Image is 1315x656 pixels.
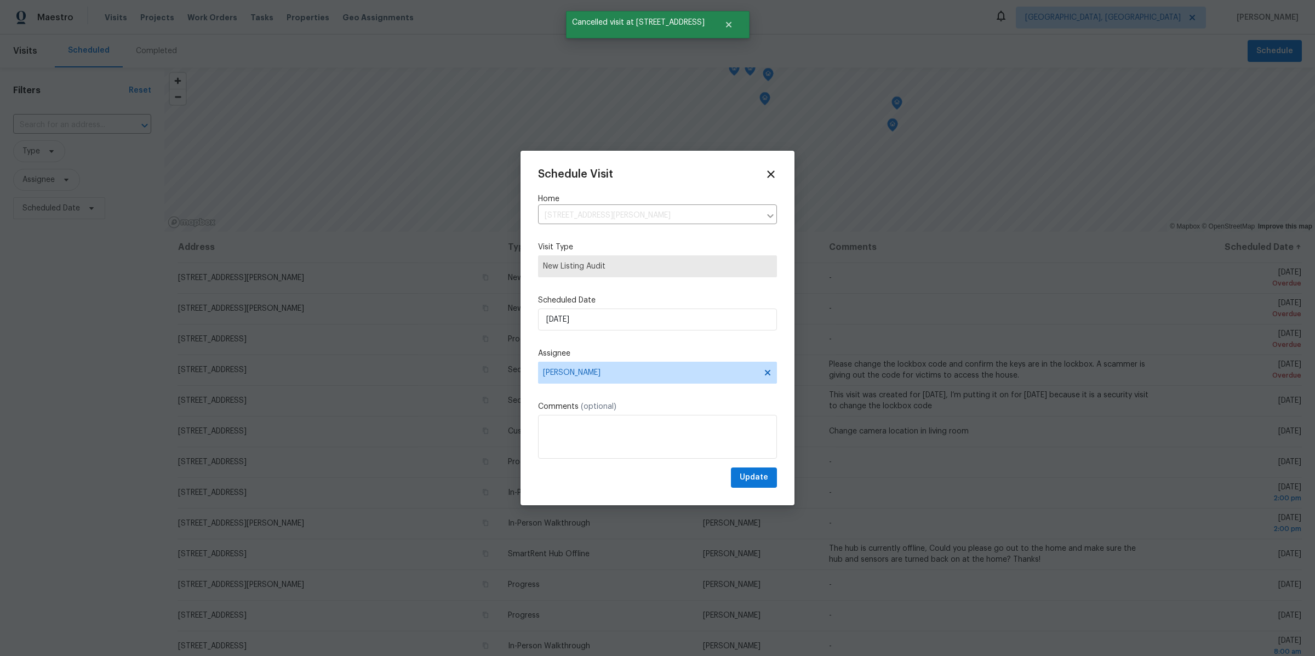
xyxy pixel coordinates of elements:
input: M/D/YYYY [538,309,777,330]
input: Enter in an address [538,207,761,224]
label: Comments [538,401,777,412]
span: Close [765,168,777,180]
label: Visit Type [538,242,777,253]
button: Update [731,467,777,488]
label: Assignee [538,348,777,359]
label: Scheduled Date [538,295,777,306]
label: Home [538,193,777,204]
span: Update [740,471,768,484]
span: New Listing Audit [543,261,772,272]
span: (optional) [581,403,616,410]
span: [PERSON_NAME] [543,368,758,377]
button: Close [711,14,747,36]
span: Cancelled visit at [STREET_ADDRESS] [566,11,711,34]
span: Schedule Visit [538,169,613,180]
